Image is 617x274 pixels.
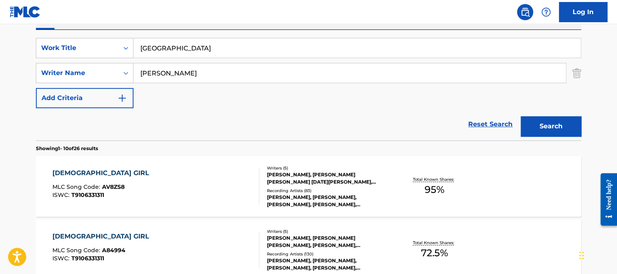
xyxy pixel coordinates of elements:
img: Delete Criterion [572,63,581,83]
div: [PERSON_NAME], [PERSON_NAME], [PERSON_NAME], [PERSON_NAME], [PERSON_NAME], [PERSON_NAME] [267,257,389,272]
div: Writer Name [41,68,114,78]
a: Public Search [517,4,533,20]
img: 9d2ae6d4665cec9f34b9.svg [117,93,127,103]
div: [DEMOGRAPHIC_DATA] GIRL [52,232,153,241]
span: ISWC : [52,255,71,262]
span: A84994 [102,247,125,254]
div: [PERSON_NAME], [PERSON_NAME] [PERSON_NAME] [DATE][PERSON_NAME], [PERSON_NAME], [PERSON_NAME] [267,171,389,186]
p: Total Known Shares: [413,240,456,246]
div: Help [538,4,554,20]
span: MLC Song Code : [52,183,102,190]
span: ISWC : [52,191,71,199]
div: [PERSON_NAME], [PERSON_NAME] [PERSON_NAME], [PERSON_NAME], [PERSON_NAME] [267,234,389,249]
div: [DEMOGRAPHIC_DATA] GIRL [52,168,153,178]
span: MLC Song Code : [52,247,102,254]
div: Drag [579,243,584,268]
div: Recording Artists ( 130 ) [267,251,389,257]
p: Total Known Shares: [413,176,456,182]
iframe: Chat Widget [577,235,617,274]
iframe: Resource Center [594,167,617,232]
span: AV8ZS8 [102,183,125,190]
a: Reset Search [464,115,517,133]
span: 72.5 % [421,246,448,260]
button: Search [521,116,581,136]
div: Recording Artists ( 83 ) [267,188,389,194]
div: Writers ( 5 ) [267,165,389,171]
span: T9106331311 [71,191,104,199]
form: Search Form [36,38,581,140]
button: Add Criteria [36,88,133,108]
span: T9106331311 [71,255,104,262]
div: Writers ( 5 ) [267,228,389,234]
span: 95 % [424,182,444,197]
a: [DEMOGRAPHIC_DATA] GIRLMLC Song Code:AV8ZS8ISWC:T9106331311Writers (5)[PERSON_NAME], [PERSON_NAME... [36,156,581,217]
img: MLC Logo [10,6,41,18]
a: Log In [559,2,607,22]
img: search [520,7,530,17]
p: Showing 1 - 10 of 26 results [36,145,98,152]
div: Work Title [41,43,114,53]
div: [PERSON_NAME], [PERSON_NAME], [PERSON_NAME], [PERSON_NAME], [PERSON_NAME] [267,194,389,208]
img: help [541,7,551,17]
